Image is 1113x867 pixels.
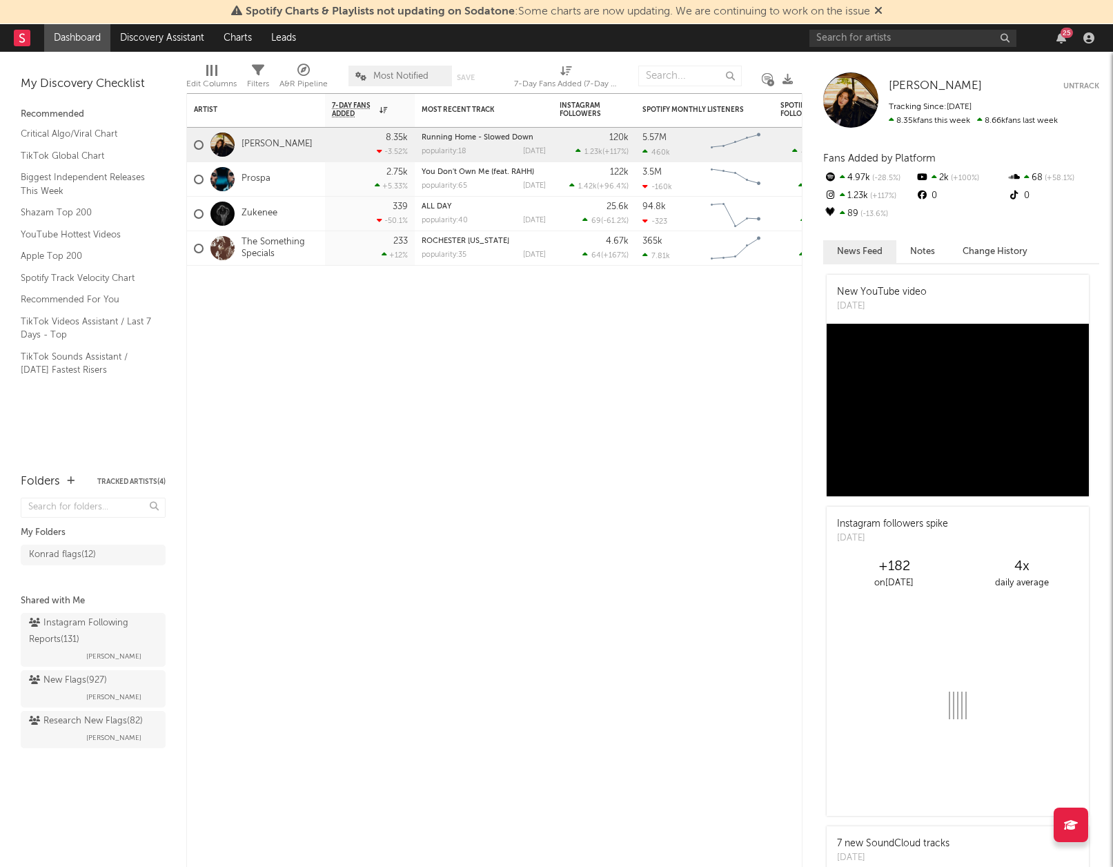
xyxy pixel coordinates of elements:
[242,208,277,220] a: Zukenee
[514,59,618,99] div: 7-Day Fans Added (7-Day Fans Added)
[837,517,948,532] div: Instagram followers spike
[523,182,546,190] div: [DATE]
[377,216,408,225] div: -50.1 %
[949,175,979,182] span: +100 %
[599,183,627,191] span: +96.4 %
[194,106,297,114] div: Artist
[29,615,154,648] div: Instagram Following Reports ( 131 )
[837,851,949,865] div: [DATE]
[382,251,408,260] div: +12 %
[1056,32,1066,43] button: 25
[21,205,152,220] a: Shazam Top 200
[422,168,534,176] a: You Don't Own Me (feat. RAHH)
[582,251,629,260] div: ( )
[375,182,408,191] div: +5.33 %
[422,106,525,114] div: Most Recent Track
[896,240,949,263] button: Notes
[21,106,166,123] div: Recommended
[422,217,468,224] div: popularity: 40
[949,240,1041,263] button: Change History
[642,106,746,114] div: Spotify Monthly Listeners
[705,162,767,197] svg: Chart title
[393,202,408,211] div: 339
[422,168,546,176] div: You Don't Own Me (feat. RAHH)
[889,117,970,125] span: 8.35k fans this week
[247,76,269,92] div: Filters
[958,575,1085,592] div: daily average
[262,24,306,52] a: Leads
[915,187,1007,205] div: 0
[606,237,629,246] div: 4.67k
[705,231,767,266] svg: Chart title
[889,80,982,92] span: [PERSON_NAME]
[247,59,269,99] div: Filters
[86,730,141,746] span: [PERSON_NAME]
[823,153,936,164] span: Fans Added by Platform
[870,175,900,182] span: -28.5 %
[214,24,262,52] a: Charts
[21,292,152,307] a: Recommended For You
[21,148,152,164] a: TikTok Global Chart
[705,197,767,231] svg: Chart title
[604,148,627,156] span: +117 %
[642,202,666,211] div: 94.8k
[582,216,629,225] div: ( )
[242,237,318,260] a: The Something Specials
[422,237,546,245] div: ROCHESTER NEW YORK
[800,216,849,225] div: ( )
[837,837,949,851] div: 7 new SoundCloud tracks
[603,252,627,260] span: +167 %
[1063,79,1099,93] button: Untrack
[514,76,618,92] div: 7-Day Fans Added (7-Day Fans Added)
[422,134,533,142] a: Running Home - Slowed Down
[830,558,958,575] div: +182
[642,168,662,177] div: 3.5M
[21,474,60,490] div: Folders
[523,251,546,259] div: [DATE]
[422,203,451,211] a: ALL DAY
[21,126,152,142] a: Critical Algo/Viral Chart
[97,478,166,485] button: Tracked Artists(4)
[21,711,166,748] a: Research New Flags(82)[PERSON_NAME]
[386,168,408,177] div: 2.75k
[422,148,466,155] div: popularity: 18
[958,558,1085,575] div: 4 x
[279,76,328,92] div: A&R Pipeline
[21,670,166,708] a: New Flags(927)[PERSON_NAME]
[332,101,376,118] span: 7-Day Fans Added
[642,182,672,191] div: -160k
[1043,175,1074,182] span: +58.1 %
[889,117,1058,125] span: 8.66k fans last week
[823,187,915,205] div: 1.23k
[21,249,152,264] a: Apple Top 200
[560,101,608,118] div: Instagram Followers
[569,182,629,191] div: ( )
[29,672,107,689] div: New Flags ( 927 )
[809,30,1016,47] input: Search for artists
[575,147,629,156] div: ( )
[21,593,166,610] div: Shared with Me
[21,498,166,518] input: Search for folders...
[386,133,408,142] div: 8.35k
[858,211,888,218] span: -13.6 %
[823,169,915,187] div: 4.97k
[1007,169,1099,187] div: 68
[393,237,408,246] div: 233
[584,148,602,156] span: 1.23k
[591,252,601,260] span: 64
[799,251,849,260] div: ( )
[591,217,601,225] span: 69
[1007,187,1099,205] div: 0
[801,148,821,156] span: 4.97k
[780,101,829,118] div: Spotify Followers
[705,128,767,162] svg: Chart title
[377,147,408,156] div: -3.52 %
[422,182,467,190] div: popularity: 65
[607,202,629,211] div: 25.6k
[186,59,237,99] div: Edit Columns
[242,173,270,185] a: Prospa
[422,251,466,259] div: popularity: 35
[523,217,546,224] div: [DATE]
[246,6,515,17] span: Spotify Charts & Playlists not updating on Sodatone
[823,205,915,223] div: 89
